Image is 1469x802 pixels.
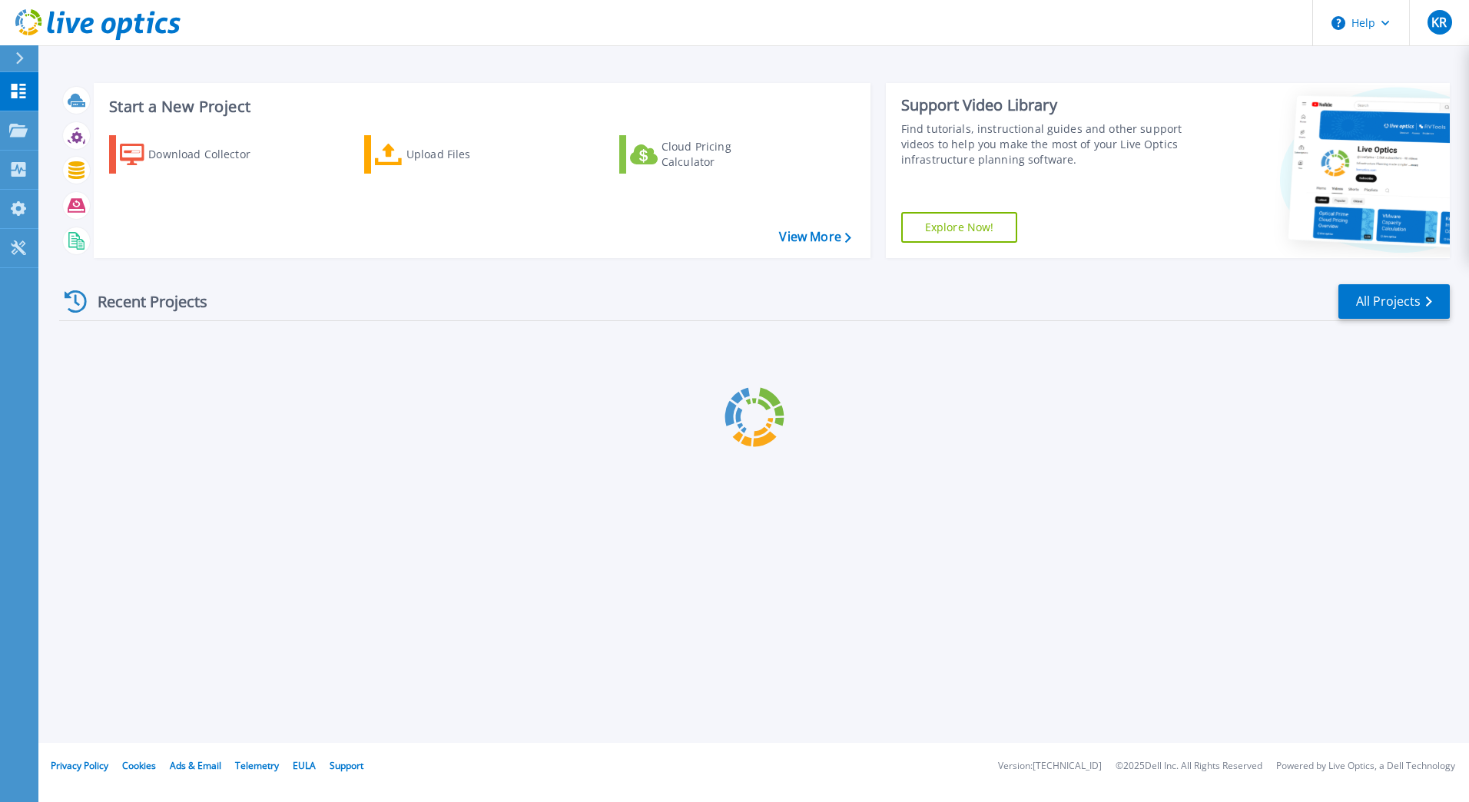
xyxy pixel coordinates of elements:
a: Cloud Pricing Calculator [619,135,791,174]
div: Upload Files [406,139,529,170]
div: Support Video Library [901,95,1189,115]
a: All Projects [1338,284,1450,319]
a: Privacy Policy [51,759,108,772]
a: View More [779,230,851,244]
a: Download Collector [109,135,280,174]
div: Cloud Pricing Calculator [662,139,784,170]
h3: Start a New Project [109,98,851,115]
div: Find tutorials, instructional guides and other support videos to help you make the most of your L... [901,121,1189,167]
li: Powered by Live Optics, a Dell Technology [1276,761,1455,771]
a: Upload Files [364,135,536,174]
a: Telemetry [235,759,279,772]
li: Version: [TECHNICAL_ID] [998,761,1102,771]
a: Explore Now! [901,212,1018,243]
li: © 2025 Dell Inc. All Rights Reserved [1116,761,1262,771]
span: KR [1431,16,1447,28]
a: EULA [293,759,316,772]
div: Recent Projects [59,283,228,320]
a: Ads & Email [170,759,221,772]
a: Support [330,759,363,772]
a: Cookies [122,759,156,772]
div: Download Collector [148,139,271,170]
